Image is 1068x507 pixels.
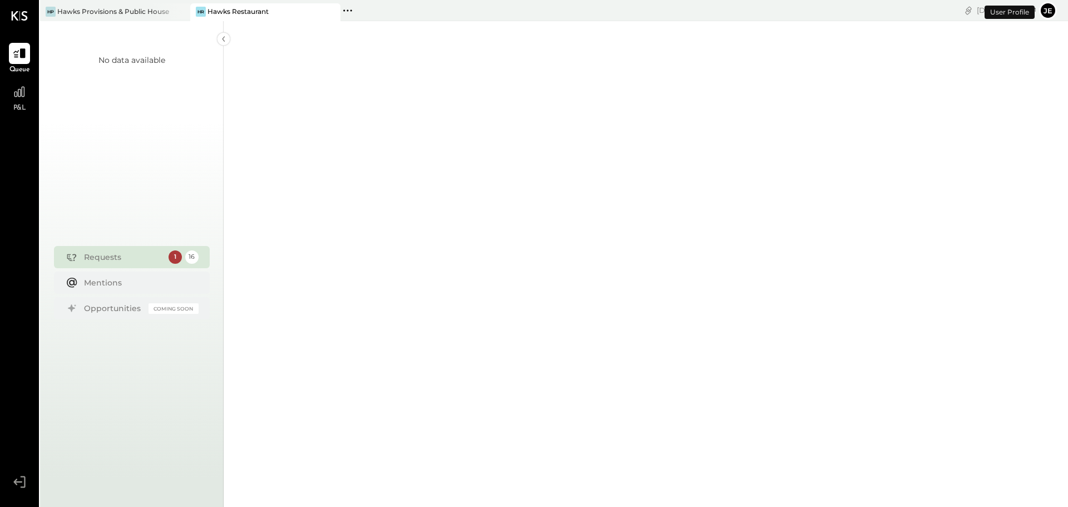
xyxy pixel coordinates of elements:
[84,252,163,263] div: Requests
[84,303,143,314] div: Opportunities
[13,104,26,114] span: P&L
[84,277,193,288] div: Mentions
[169,250,182,264] div: 1
[977,5,1036,16] div: [DATE]
[98,55,165,66] div: No data available
[46,7,56,17] div: HP
[9,65,30,75] span: Queue
[185,250,199,264] div: 16
[985,6,1035,19] div: User Profile
[149,303,199,314] div: Coming Soon
[1,43,38,75] a: Queue
[207,7,269,16] div: Hawks Restaurant
[1,81,38,114] a: P&L
[1039,2,1057,19] button: je
[57,7,169,16] div: Hawks Provisions & Public House
[963,4,974,16] div: copy link
[196,7,206,17] div: HR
